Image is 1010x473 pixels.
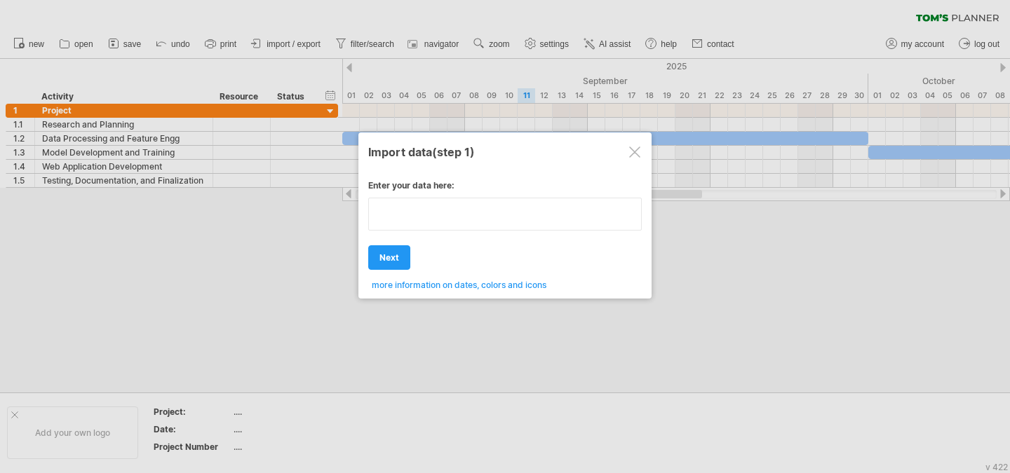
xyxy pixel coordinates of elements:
[372,280,546,290] span: more information on dates, colors and icons
[368,245,410,270] a: next
[368,180,642,198] div: Enter your data here:
[432,145,475,159] span: (step 1)
[368,139,642,164] div: Import data
[379,252,399,263] span: next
